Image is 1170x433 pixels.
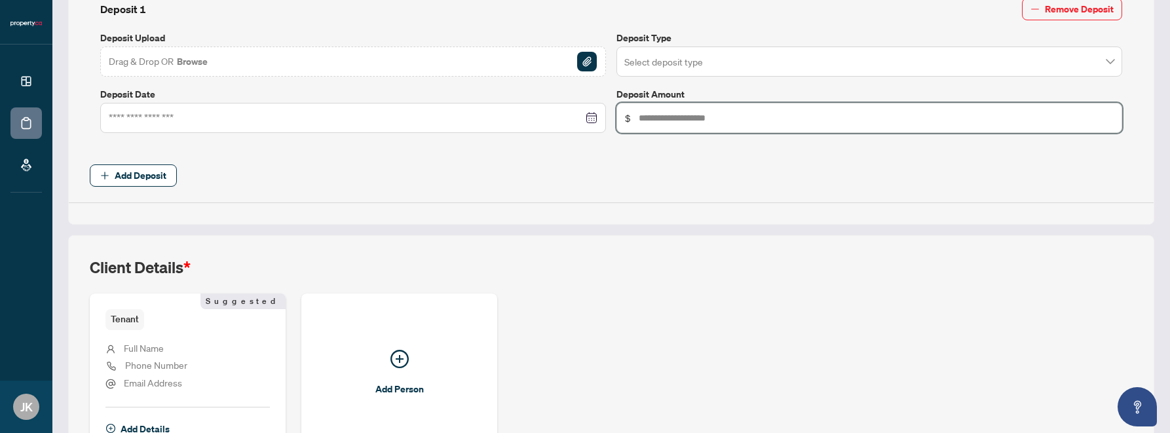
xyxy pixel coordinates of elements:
[1030,5,1040,14] span: minus
[125,359,187,371] span: Phone Number
[100,31,606,45] label: Deposit Upload
[90,164,177,187] button: Add Deposit
[576,51,597,72] button: File Attachement
[176,53,209,70] button: Browse
[625,111,631,125] span: $
[124,342,164,354] span: Full Name
[10,20,42,28] img: logo
[200,293,286,309] span: Suggested
[20,398,33,416] span: JK
[390,350,409,368] span: plus-circle
[375,379,424,400] span: Add Person
[100,87,606,102] label: Deposit Date
[115,165,166,186] span: Add Deposit
[616,87,1122,102] label: Deposit Amount
[100,1,146,17] h4: Deposit 1
[90,257,191,278] h2: Client Details
[100,171,109,180] span: plus
[100,47,606,77] span: Drag & Drop OR BrowseFile Attachement
[124,377,182,388] span: Email Address
[105,309,144,329] span: Tenant
[616,31,1122,45] label: Deposit Type
[109,53,209,70] span: Drag & Drop OR
[106,424,115,433] span: plus-circle
[577,52,597,71] img: File Attachement
[1118,387,1157,426] button: Open asap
